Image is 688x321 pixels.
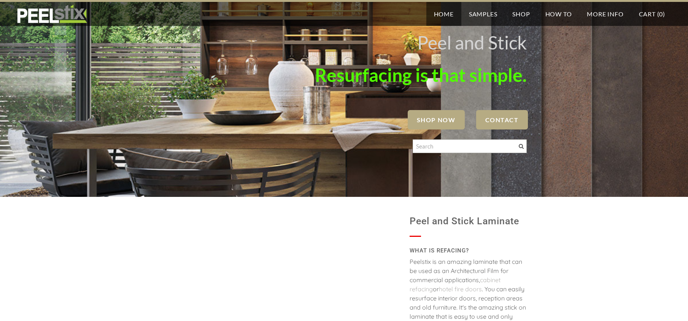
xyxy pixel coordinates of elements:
[505,2,537,26] a: Shop
[461,2,505,26] a: Samples
[410,244,527,257] h2: WHAT IS REFACING?
[476,110,528,129] a: Contact
[413,139,527,153] input: Search
[659,10,663,18] span: 0
[410,212,527,230] h1: Peel and Stick Laminate
[519,144,524,149] span: Search
[439,285,482,293] a: hotel fire doors
[538,2,580,26] a: How To
[426,2,461,26] a: Home
[579,2,631,26] a: More Info
[408,110,465,129] a: SHOP NOW
[417,32,527,53] font: Peel and Stick ​
[631,2,673,26] a: Cart (0)
[410,276,501,293] a: cabinet refacing
[15,5,89,24] img: REFACE SUPPLIES
[315,64,527,86] font: Resurfacing is that simple.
